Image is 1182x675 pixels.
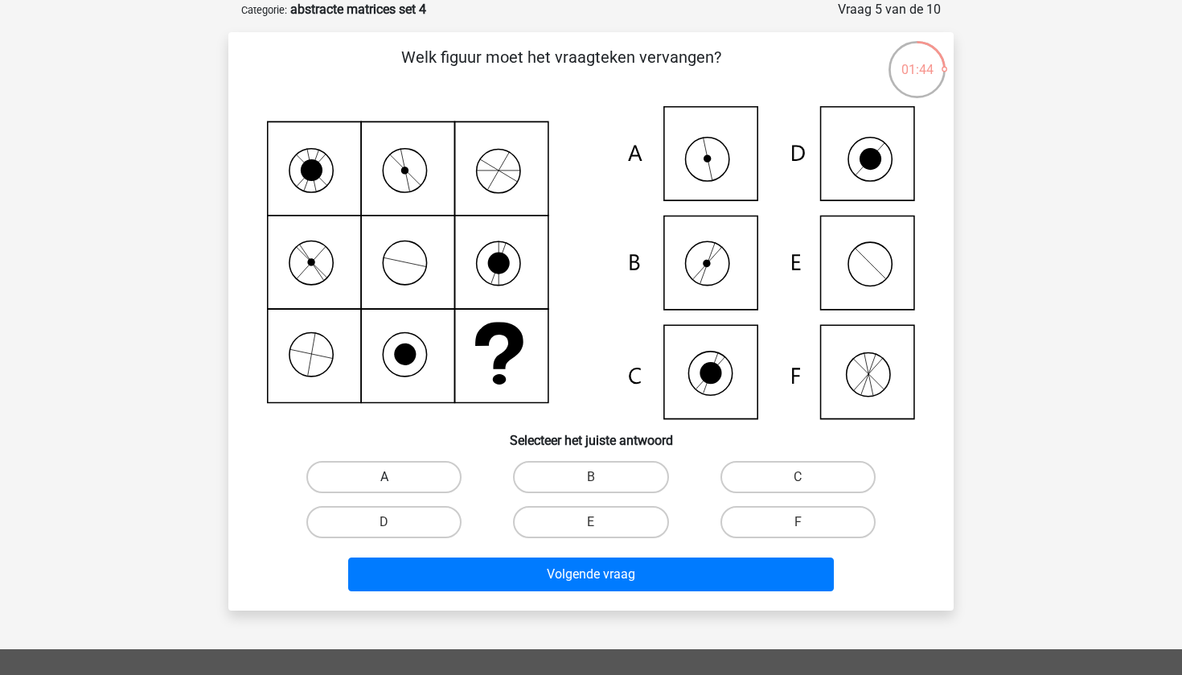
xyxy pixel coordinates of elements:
[513,461,668,493] label: B
[306,461,462,493] label: A
[290,2,426,17] strong: abstracte matrices set 4
[254,45,868,93] p: Welk figuur moet het vraagteken vervangen?
[887,39,947,80] div: 01:44
[306,506,462,538] label: D
[720,461,876,493] label: C
[513,506,668,538] label: E
[720,506,876,538] label: F
[241,4,287,16] small: Categorie:
[348,558,835,591] button: Volgende vraag
[254,420,928,448] h6: Selecteer het juiste antwoord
